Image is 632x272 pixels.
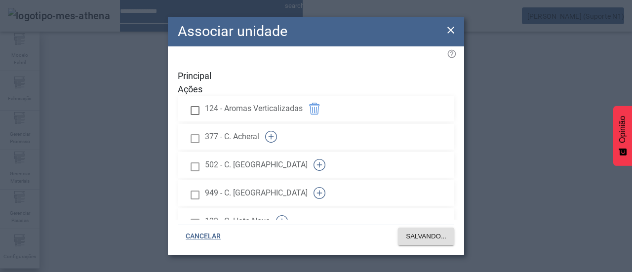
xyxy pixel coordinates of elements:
button: CANCELAR [178,228,229,245]
button: SALVANDO... [398,228,454,245]
font: Ações [178,84,202,94]
font: 122 - C. Hato Novo [205,216,270,226]
font: 502 - C. [GEOGRAPHIC_DATA] [205,160,308,169]
font: Opinião [618,116,627,143]
font: CANCELAR [186,232,221,240]
font: Associar unidade [178,23,287,39]
font: Principal [178,71,211,81]
font: 124 - Aromas Verticalizadas [205,104,303,113]
font: SALVANDO... [406,233,446,240]
button: Feedback - Mostrar pesquisa [613,106,632,166]
font: 377 - C. Acheral [205,132,259,141]
font: 949 - C. [GEOGRAPHIC_DATA] [205,188,308,197]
